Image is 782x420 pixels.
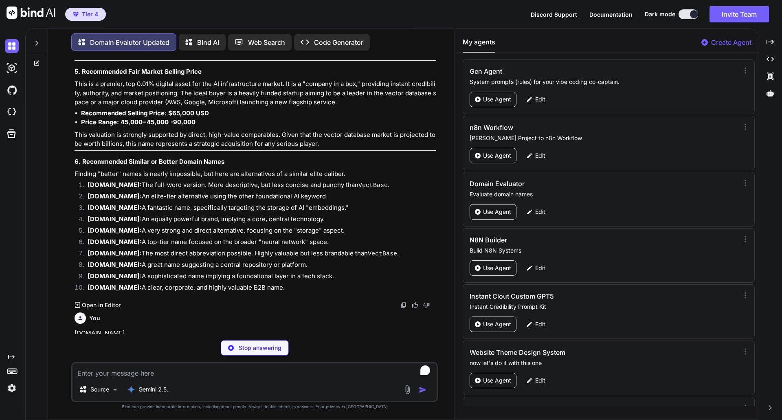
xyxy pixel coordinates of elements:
strong: 6. Recommended Similar or Better Domain Names [75,158,224,165]
li: A sophisticated name implying a foundational layer in a tech stack. [81,272,436,283]
strong: [DOMAIN_NAME]: [88,215,142,223]
h3: Domain Evalutor Updated [470,404,656,413]
button: Documentation [589,10,633,19]
mo: − [143,118,147,126]
img: attachment [403,385,412,394]
img: dislike [423,302,430,308]
span: Documentation [589,11,633,18]
img: Gemini 2.5 Pro [127,385,135,394]
p: Edit [535,264,545,272]
img: icon [419,386,427,394]
span: Discord Support [531,11,577,18]
strong: [DOMAIN_NAME]: [88,192,142,200]
h3: N8N Builder [470,235,656,245]
p: Evaluate domain names [470,190,736,198]
p: Use Agent [483,376,511,385]
img: Bind AI [7,7,55,19]
span: Tier 4 [82,10,98,18]
mo: , [128,118,130,126]
li: A fantastic name, specifically targeting the storage of AI "embeddings." [81,203,436,215]
p: Create Agent [711,37,751,47]
code: VectBase [368,251,397,257]
strong: Recommended Selling Price: [81,109,167,117]
p: [DOMAIN_NAME] [75,329,436,338]
button: Invite Team [710,6,769,22]
mn: 000 [130,118,143,126]
img: Pick Models [112,386,119,393]
p: This is a premier, top 0.01% digital asset for the AI infrastructure market. It is a "company in ... [75,79,436,107]
img: copy [400,302,407,308]
strong: [DOMAIN_NAME]: [88,284,142,291]
h3: Instant Clout Custom GPT5 [470,291,656,301]
li: An equally powerful brand, implying a core, central technology. [81,215,436,226]
button: premiumTier 4 [65,8,106,21]
textarea: To enrich screen reader interactions, please activate Accessibility in Grammarly extension settings [72,363,437,378]
img: like [412,302,418,308]
p: Edit [535,376,545,385]
p: Domain Evalutor Updated [90,37,169,47]
p: Build N8N Systems [470,246,736,255]
annotation: 45,000 - [147,118,173,126]
img: cloudideIcon [5,105,19,119]
p: Finding "better" names is nearly impossible, but here are alternatives of a similar elite caliber. [75,169,436,179]
img: darkAi-studio [5,61,19,75]
p: Bind can provide inaccurate information, including about people. Always double-check its answers.... [71,404,438,410]
p: Gemini 2.5.. [138,385,170,394]
li: The most direct abbreviation possible. Highly valuable but less brandable than . [81,249,436,260]
p: Bind AI [197,37,219,47]
p: Edit [535,320,545,328]
h3: Gen Agent [470,66,656,76]
code: VectBase [358,182,388,189]
p: Instant Credibility Prompt Kit [470,303,736,311]
p: Stop answering [239,344,281,352]
strong: [DOMAIN_NAME]: [88,249,142,257]
button: Discord Support [531,10,577,19]
img: darkChat [5,39,19,53]
button: My agents [463,37,495,53]
strong: [DOMAIN_NAME]: [88,181,142,189]
li: A top-tier name focused on the broader "neural network" space. [81,237,436,249]
p: Edit [535,208,545,216]
strong: [DOMAIN_NAME]: [88,261,142,268]
li: The full-word version. More descriptive, but less concise and punchy than . [81,180,436,192]
strong: [DOMAIN_NAME]: [88,204,142,211]
p: Use Agent [483,264,511,272]
p: Source [90,385,109,394]
mn: 45 [121,118,128,126]
strong: [DOMAIN_NAME]: [88,238,142,246]
p: Edit [535,152,545,160]
p: Edit [535,95,545,103]
h3: Domain Evaluator [470,179,656,189]
h3: n8n Workflow [470,123,656,132]
li: A very strong and direct alternative, focusing on the "storage" aspect. [81,226,436,237]
span: Dark mode [645,10,675,18]
p: Use Agent [483,320,511,328]
p: Code Generator [314,37,363,47]
p: System prompts (rules) for your vibe coding co-captain. [470,78,736,86]
strong: Price Range: [81,118,119,126]
p: Use Agent [483,152,511,160]
p: now let's do it with this one [470,359,736,367]
p: Use Agent [483,95,511,103]
strong: 90,000 [121,118,195,126]
img: githubDark [5,83,19,97]
strong: 5. Recommended Fair Market Selling Price [75,68,202,75]
p: This valuation is strongly supported by direct, high-value comparables. Given that the vector dat... [75,130,436,149]
p: [PERSON_NAME] Project to n8n Workflow [470,134,736,142]
h3: Website Theme Design System [470,347,656,357]
p: Use Agent [483,208,511,216]
strong: [DOMAIN_NAME]: [88,226,142,234]
img: premium [73,12,79,17]
h6: You [89,314,100,322]
img: settings [5,381,19,395]
strong: [DOMAIN_NAME]: [88,272,142,280]
li: A clear, corporate, and highly valuable B2B name. [81,283,436,295]
p: Open in Editor [82,301,121,309]
li: An elite-tier alternative using the other foundational AI keyword. [81,192,436,203]
p: Web Search [248,37,285,47]
strong: $65,000 USD [168,109,209,117]
li: A great name suggesting a central repository or platform. [81,260,436,272]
